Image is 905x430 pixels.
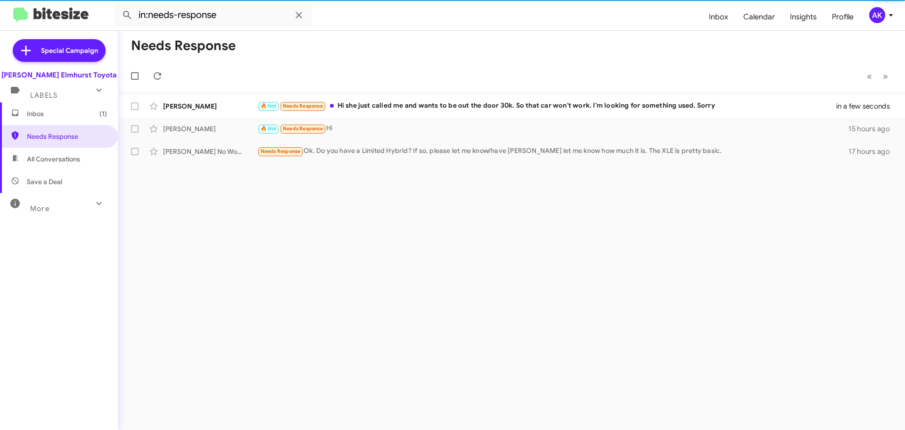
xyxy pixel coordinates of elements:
nav: Page navigation example [862,67,894,86]
div: in a few seconds [841,101,897,111]
span: » [883,70,888,82]
button: AK [861,7,895,23]
span: All Conversations [27,154,80,164]
a: Special Campaign [13,39,106,62]
div: [PERSON_NAME] [163,124,257,134]
div: [PERSON_NAME] Elmhurst Toyota [1,70,116,80]
div: [PERSON_NAME] [163,101,257,111]
a: Calendar [736,3,782,31]
div: 15 hours ago [848,124,897,134]
span: 🔥 Hot [261,126,277,132]
span: Labels [30,91,58,100]
span: Needs Response [261,148,301,154]
span: (1) [99,109,107,118]
button: Next [877,67,894,86]
h1: Needs Response [131,38,236,53]
span: Save a Deal [27,177,62,186]
div: [PERSON_NAME] No Worries [163,147,257,156]
span: More [30,204,49,213]
a: Profile [824,3,861,31]
div: Hi [257,123,848,134]
div: Hi she just called me and wants to be out the door 30k. So that car won't work. I'm looking for s... [257,101,841,111]
a: Inbox [701,3,736,31]
button: Previous [861,67,878,86]
input: Search [114,4,312,26]
span: Needs Response [283,103,323,109]
span: 🔥 Hot [261,103,277,109]
a: Insights [782,3,824,31]
span: Needs Response [283,126,323,132]
div: 17 hours ago [848,147,897,156]
span: Needs Response [27,132,107,141]
div: Ok. Do you have a Limited Hybrid? If so, please let me know/have [PERSON_NAME] let me know how mu... [257,146,848,157]
span: Special Campaign [41,46,98,55]
div: AK [869,7,885,23]
span: « [867,70,872,82]
span: Inbox [27,109,107,118]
